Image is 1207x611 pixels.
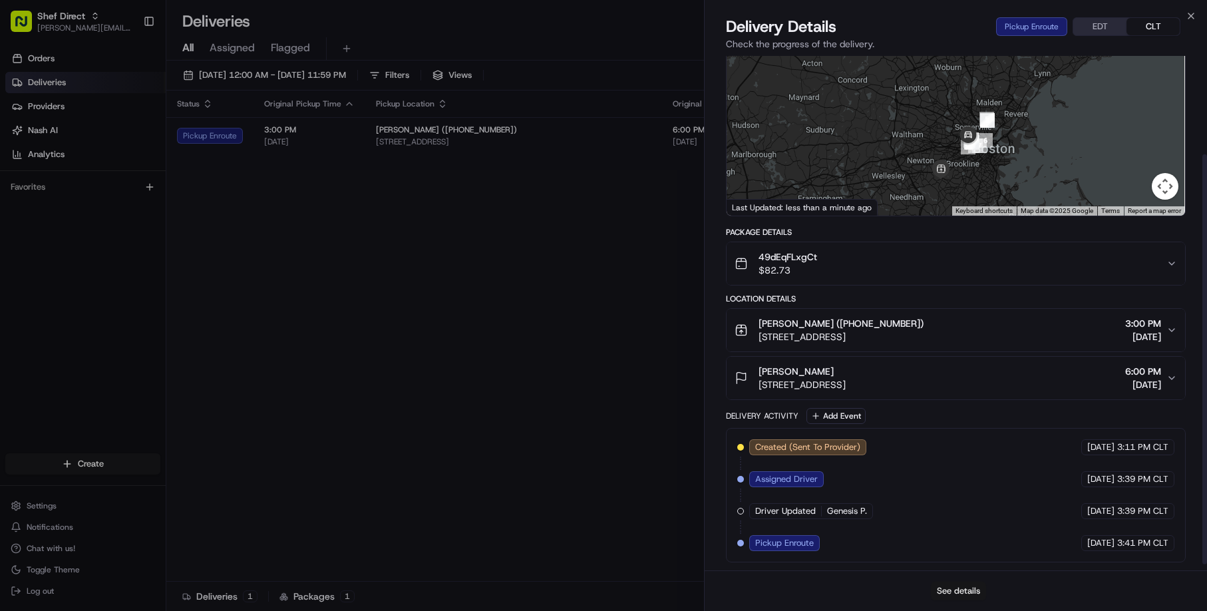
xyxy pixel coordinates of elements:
button: See all [206,190,242,206]
div: Start new chat [60,146,218,160]
img: 1736555255976-a54dd68f-1ca7-489b-9aae-adbdc363a1c4 [13,146,37,170]
div: 4 [980,113,995,128]
a: Report a map error [1128,207,1181,214]
span: [STREET_ADDRESS] [759,378,846,391]
img: Wisdom Oko [13,213,35,239]
a: Open this area in Google Maps (opens a new window) [730,198,774,216]
span: [PERSON_NAME] [41,262,108,272]
span: [DATE] [152,226,179,236]
span: [DATE] [1087,441,1115,453]
a: Powered byPylon [94,349,161,359]
span: API Documentation [126,317,214,330]
div: Package Details [726,227,1186,238]
span: [DATE] [1087,505,1115,517]
span: 3:00 PM [1125,317,1161,330]
span: Map data ©2025 Google [1021,207,1093,214]
span: Pylon [132,349,161,359]
span: Driver Updated [755,505,816,517]
img: Nash [13,33,40,59]
div: 5 [979,112,994,126]
button: Add Event [806,408,866,424]
span: [PERSON_NAME] [759,365,834,378]
div: 6 [978,133,993,148]
div: We're available if you need us! [60,160,183,170]
img: 1736555255976-a54dd68f-1ca7-489b-9aae-adbdc363a1c4 [27,226,37,237]
span: [DATE] [1125,330,1161,343]
span: Genesis P. [827,505,867,517]
div: Past conversations [13,192,89,203]
span: • [144,226,149,236]
button: [PERSON_NAME][STREET_ADDRESS]6:00 PM[DATE] [727,357,1185,399]
div: 7 [972,138,987,153]
div: Location Details [726,294,1186,304]
span: 3:11 PM CLT [1117,441,1168,453]
div: Delivery Activity [726,411,798,421]
button: CLT [1126,18,1180,35]
span: [PERSON_NAME] ([PHONE_NUMBER]) [759,317,924,330]
div: 💻 [112,318,123,329]
button: Map camera controls [1152,173,1178,200]
div: Last Updated: less than a minute ago [727,199,878,216]
div: 8 [968,138,983,153]
img: 8571987876998_91fb9ceb93ad5c398215_72.jpg [28,146,52,170]
span: 49dEqFLxgCt [759,250,817,264]
span: Delivery Details [726,16,836,37]
span: [DATE] [1087,537,1115,549]
span: $82.73 [759,264,817,277]
span: [DATE] [118,262,145,272]
a: 💻API Documentation [107,311,219,335]
span: Pickup Enroute [755,537,814,549]
button: [PERSON_NAME] ([PHONE_NUMBER])[STREET_ADDRESS]3:00 PM[DATE] [727,309,1185,351]
img: Google [730,198,774,216]
span: [DATE] [1125,378,1161,391]
span: • [110,262,115,272]
span: [STREET_ADDRESS] [759,330,924,343]
div: 📗 [13,318,24,329]
span: 3:39 PM CLT [1117,505,1168,517]
a: 📗Knowledge Base [8,311,107,335]
p: Welcome 👋 [13,73,242,94]
a: Terms (opens in new tab) [1101,207,1120,214]
span: Created (Sent To Provider) [755,441,860,453]
img: Vicente Ramirez [13,249,35,270]
button: See details [931,582,986,600]
span: [DATE] [1087,473,1115,485]
button: Start new chat [226,150,242,166]
button: 49dEqFLxgCt$82.73 [727,242,1185,285]
span: 6:00 PM [1125,365,1161,378]
span: 3:41 PM CLT [1117,537,1168,549]
button: EDT [1073,18,1126,35]
button: Keyboard shortcuts [955,206,1013,216]
span: 3:39 PM CLT [1117,473,1168,485]
span: Wisdom [PERSON_NAME] [41,226,142,236]
span: Knowledge Base [27,317,102,330]
span: Assigned Driver [755,473,818,485]
p: Check the progress of the delivery. [726,37,1186,51]
input: Clear [35,105,220,119]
